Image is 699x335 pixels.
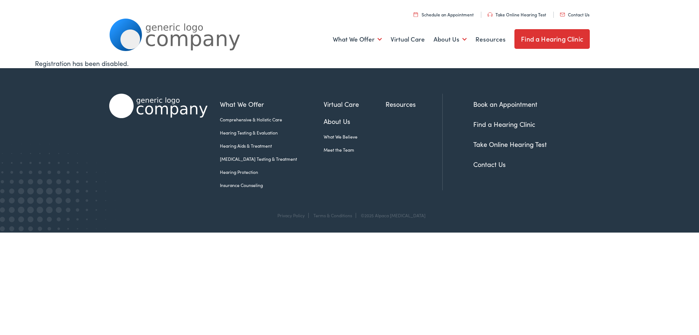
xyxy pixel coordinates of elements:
[487,12,493,17] img: utility icon
[514,29,590,49] a: Find a Hearing Clinic
[473,160,506,169] a: Contact Us
[386,99,442,109] a: Resources
[220,116,324,123] a: Comprehensive & Holistic Care
[220,143,324,149] a: Hearing Aids & Treatment
[220,182,324,188] a: Insurance Counseling
[414,11,474,17] a: Schedule an Appointment
[324,99,386,109] a: Virtual Care
[220,129,324,136] a: Hearing Testing & Evaluation
[475,26,506,53] a: Resources
[220,156,324,162] a: [MEDICAL_DATA] Testing & Treatment
[109,94,208,118] img: Alpaca Audiology
[313,212,352,218] a: Terms & Conditions
[324,147,386,153] a: Meet the Team
[560,13,565,16] img: utility icon
[473,120,535,129] a: Find a Hearing Clinic
[324,116,386,126] a: About Us
[220,169,324,175] a: Hearing Protection
[560,11,589,17] a: Contact Us
[414,12,418,17] img: utility icon
[473,100,537,109] a: Book an Appointment
[357,213,426,218] div: ©2025 Alpaca [MEDICAL_DATA]
[333,26,382,53] a: What We Offer
[391,26,425,53] a: Virtual Care
[487,11,546,17] a: Take Online Hearing Test
[434,26,467,53] a: About Us
[35,58,664,68] div: Registration has been disabled.
[473,140,547,149] a: Take Online Hearing Test
[324,133,386,140] a: What We Believe
[220,99,324,109] a: What We Offer
[277,212,305,218] a: Privacy Policy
